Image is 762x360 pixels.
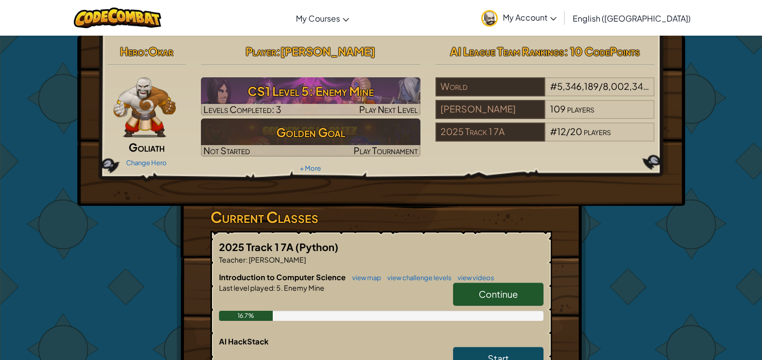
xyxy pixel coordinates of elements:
span: : 10 CodePoints [564,44,640,58]
span: AI HackStack [219,336,269,346]
span: Teacher [219,255,246,264]
div: 16.7% [219,311,273,321]
span: 5,346,189 [557,80,599,92]
a: 2025 Track 1 7A#12/20players [436,132,655,144]
img: goliath-pose.png [114,77,176,138]
span: Introduction to Computer Science [219,272,347,282]
span: 20 [570,126,582,137]
span: My Account [503,12,557,23]
a: + More [300,164,321,172]
span: # [550,80,557,92]
img: Golden Goal [201,118,420,157]
span: Hero [120,44,144,58]
a: Change Hero [126,159,167,167]
span: : [246,255,248,264]
span: Okar [148,44,173,58]
h3: Golden Goal [201,121,420,144]
a: My Account [476,2,562,34]
span: [PERSON_NAME] [248,255,306,264]
a: view challenge levels [382,274,452,282]
a: view map [347,274,381,282]
span: Enemy Mine [283,283,324,292]
span: 109 [550,103,566,114]
span: English ([GEOGRAPHIC_DATA]) [573,13,691,24]
div: [PERSON_NAME] [436,100,545,119]
img: avatar [481,10,498,27]
span: : [273,283,275,292]
img: CodeCombat logo [74,8,162,28]
a: World#5,346,189/8,002,344players [436,87,655,98]
span: players [584,126,611,137]
span: Not Started [203,145,250,156]
span: Play Tournament [354,145,418,156]
span: My Courses [296,13,340,24]
span: Player [246,44,276,58]
div: 2025 Track 1 7A [436,123,545,142]
span: 8,002,344 [603,80,649,92]
span: 5. [275,283,283,292]
a: [PERSON_NAME]109players [436,109,655,121]
a: English ([GEOGRAPHIC_DATA]) [568,5,696,32]
h3: Current Classes [210,206,552,228]
span: Play Next Level [359,103,418,115]
span: players [650,80,677,92]
span: (Python) [295,241,339,253]
div: World [436,77,545,96]
img: CS1 Level 5: Enemy Mine [201,77,420,115]
span: / [566,126,570,137]
span: / [599,80,603,92]
span: 12 [557,126,566,137]
span: # [550,126,557,137]
a: My Courses [291,5,354,32]
span: Continue [479,288,518,300]
a: view videos [453,274,494,282]
span: Goliath [129,140,165,154]
a: Golden GoalNot StartedPlay Tournament [201,118,420,157]
span: Last level played [219,283,273,292]
span: [PERSON_NAME] [280,44,375,58]
span: : [144,44,148,58]
span: players [567,103,594,114]
span: : [276,44,280,58]
span: AI League Team Rankings [450,44,564,58]
span: Levels Completed: 3 [203,103,281,115]
a: Play Next Level [201,77,420,115]
span: 2025 Track 1 7A [219,241,295,253]
h3: CS1 Level 5: Enemy Mine [201,80,420,102]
